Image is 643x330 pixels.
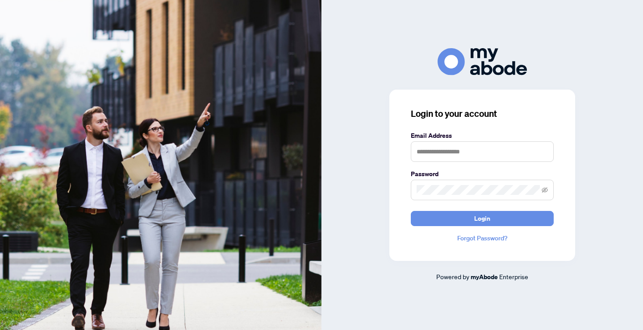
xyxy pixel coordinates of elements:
span: Powered by [436,272,469,280]
span: Login [474,211,490,226]
a: myAbode [471,272,498,282]
label: Password [411,169,554,179]
span: eye-invisible [542,187,548,193]
button: Login [411,211,554,226]
img: ma-logo [438,48,527,75]
span: Enterprise [499,272,528,280]
a: Forgot Password? [411,233,554,243]
label: Email Address [411,131,554,140]
h3: Login to your account [411,107,554,120]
